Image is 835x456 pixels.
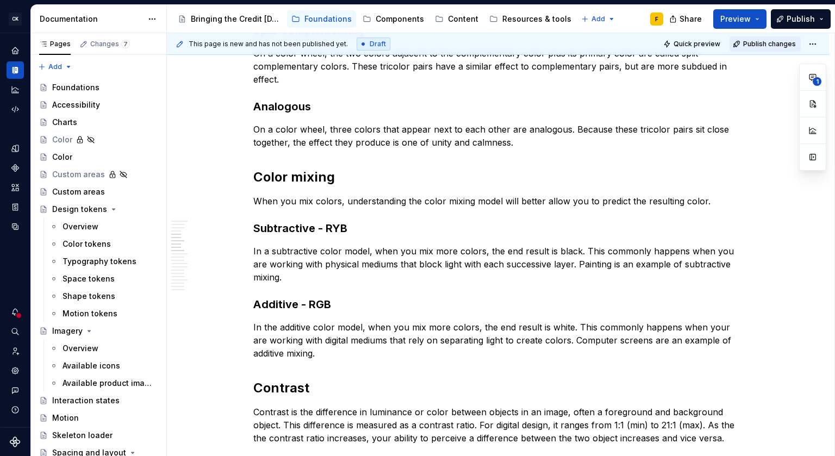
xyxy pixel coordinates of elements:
[7,382,24,399] div: Contact support
[63,239,111,249] div: Color tokens
[63,308,117,319] div: Motion tokens
[45,270,162,288] a: Space tokens
[7,159,24,177] a: Components
[121,40,130,48] span: 7
[376,14,424,24] div: Components
[35,59,76,74] button: Add
[7,61,24,79] a: Documentation
[7,179,24,196] a: Assets
[743,40,796,48] span: Publish changes
[7,42,24,59] a: Home
[7,323,24,340] button: Search ⌘K
[485,10,576,28] a: Resources & tools
[52,82,99,93] div: Foundations
[45,218,162,235] a: Overview
[10,436,21,447] svg: Supernova Logo
[63,291,115,302] div: Shape tokens
[7,362,24,379] a: Settings
[7,140,24,157] a: Design tokens
[253,245,743,284] p: In a subtractive color model, when you mix more colors, the end result is black. This commonly ha...
[52,186,105,197] div: Custom areas
[680,14,702,24] span: Share
[253,47,743,86] p: On a color wheel, the two colors adjacent to the complementary color plus its primary color are c...
[45,340,162,357] a: Overview
[578,11,619,27] button: Add
[7,342,24,360] a: Invite team
[45,253,162,270] a: Typography tokens
[655,15,658,23] div: F
[48,63,62,71] span: Add
[40,14,142,24] div: Documentation
[45,357,162,374] a: Available icons
[253,379,743,397] h2: Contrast
[35,79,162,96] a: Foundations
[35,201,162,218] a: Design tokens
[7,81,24,98] a: Analytics
[7,101,24,118] a: Code automation
[52,395,120,406] div: Interaction states
[45,374,162,392] a: Available product imagery
[52,204,107,215] div: Design tokens
[45,288,162,305] a: Shape tokens
[52,134,72,145] div: Color
[431,10,483,28] a: Content
[90,40,130,48] div: Changes
[35,392,162,409] a: Interaction states
[52,326,83,336] div: Imagery
[63,343,98,354] div: Overview
[730,36,801,52] button: Publish changes
[304,14,352,24] div: Foundations
[502,14,571,24] div: Resources & tools
[370,40,386,48] span: Draft
[7,198,24,216] div: Storybook stories
[45,235,162,253] a: Color tokens
[45,305,162,322] a: Motion tokens
[674,40,720,48] span: Quick preview
[720,14,751,24] span: Preview
[35,96,162,114] a: Accessibility
[35,322,162,340] a: Imagery
[9,13,22,26] div: CK
[63,360,120,371] div: Available icons
[253,405,743,445] p: Contrast is the difference in luminance or color between objects in an image, often a foreground ...
[191,14,281,24] div: Bringing the Credit [DATE] brand to life across products
[664,9,709,29] button: Share
[713,9,767,29] button: Preview
[787,14,815,24] span: Publish
[35,409,162,427] a: Motion
[7,218,24,235] div: Data sources
[2,7,28,30] button: CK
[35,427,162,444] a: Skeleton loader
[7,303,24,321] button: Notifications
[253,168,743,186] h2: Color mixing
[591,15,605,23] span: Add
[52,117,77,128] div: Charts
[253,195,743,208] p: When you mix colors, understanding the color mixing model will better allow you to predict the re...
[63,378,152,389] div: Available product imagery
[52,413,79,423] div: Motion
[253,297,743,312] h3: Additive - RGB
[448,14,478,24] div: Content
[173,8,576,30] div: Page tree
[660,36,725,52] button: Quick preview
[52,430,113,441] div: Skeleton loader
[35,114,162,131] a: Charts
[253,99,743,114] h3: Analogous
[52,169,105,180] div: Custom areas
[63,273,115,284] div: Space tokens
[63,221,98,232] div: Overview
[771,9,831,29] button: Publish
[253,221,743,236] h3: Subtractive - RYB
